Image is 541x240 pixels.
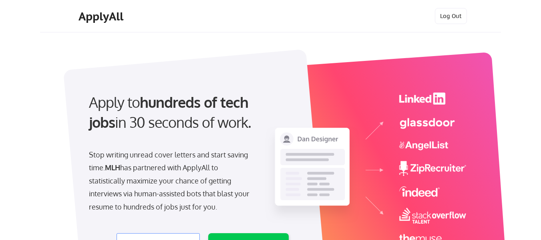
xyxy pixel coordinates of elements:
div: Apply to in 30 seconds of work. [89,92,286,133]
div: Stop writing unread cover letters and start saving time. has partnered with ApplyAll to statistic... [89,148,253,213]
strong: hundreds of tech jobs [89,93,252,131]
div: ApplyAll [78,10,126,23]
button: Log Out [435,8,467,24]
strong: MLH [105,163,120,172]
